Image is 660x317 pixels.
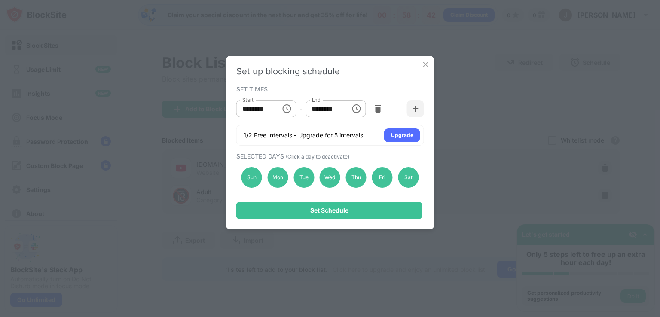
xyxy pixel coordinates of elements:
[293,167,314,188] div: Tue
[310,207,348,214] div: Set Schedule
[348,100,365,117] button: Choose time, selected time is 1:00 PM
[286,153,349,160] span: (Click a day to deactivate)
[372,167,393,188] div: Fri
[278,100,295,117] button: Choose time, selected time is 10:00 AM
[299,104,302,113] div: -
[422,60,430,69] img: x-button.svg
[267,167,288,188] div: Mon
[241,167,262,188] div: Sun
[244,131,363,140] div: 1/2 Free Intervals - Upgrade for 5 intervals
[320,167,340,188] div: Wed
[398,167,419,188] div: Sat
[236,85,422,92] div: SET TIMES
[242,96,254,104] label: Start
[391,131,413,140] div: Upgrade
[312,96,321,104] label: End
[346,167,367,188] div: Thu
[236,66,424,76] div: Set up blocking schedule
[236,152,422,160] div: SELECTED DAYS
